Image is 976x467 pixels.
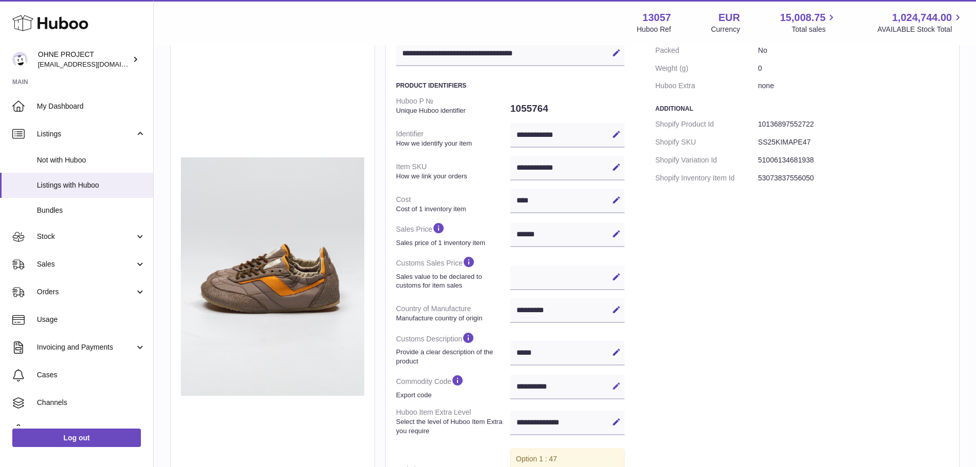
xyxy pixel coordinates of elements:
dt: Shopify SKU [655,133,758,151]
dt: Commodity Code [396,370,510,403]
span: Settings [37,425,146,435]
dd: 51006134681938 [758,151,949,169]
div: OHNE PROJECT [38,50,130,69]
strong: Cost of 1 inventory item [396,205,508,214]
strong: Unique Huboo identifier [396,106,508,115]
strong: Select the level of Huboo Item Extra you require [396,417,508,435]
dd: none [758,77,949,95]
img: KIMA_FANGO_SMALL_44b1bbca-0d38-4c0e-adbd-32338417af50.jpg [181,157,364,396]
span: 15,008.75 [780,11,825,25]
span: Sales [37,259,135,269]
span: Channels [37,398,146,408]
strong: How we identify your item [396,139,508,148]
dt: Item SKU [396,158,510,185]
div: Currency [711,25,740,34]
h3: Product Identifiers [396,82,625,90]
h3: Additional [655,105,949,113]
div: Huboo Ref [637,25,671,34]
dd: 0 [758,59,949,77]
dt: Customs Sales Price [396,251,510,294]
dd: 53073837556050 [758,169,949,187]
span: My Dashboard [37,101,146,111]
dt: Weight (g) [655,59,758,77]
span: Not with Huboo [37,155,146,165]
strong: Sales price of 1 inventory item [396,238,508,248]
img: internalAdmin-13057@internal.huboo.com [12,52,28,67]
span: Bundles [37,206,146,215]
dd: 10136897552722 [758,115,949,133]
strong: Manufacture country of origin [396,314,508,323]
a: Log out [12,429,141,447]
dt: Shopify Variation Id [655,151,758,169]
span: Usage [37,315,146,324]
span: [EMAIL_ADDRESS][DOMAIN_NAME] [38,60,151,68]
span: Stock [37,232,135,241]
dt: Huboo Extra [655,77,758,95]
span: AVAILABLE Stock Total [877,25,964,34]
dt: Country of Manufacture [396,300,510,327]
span: Cases [37,370,146,380]
dt: Shopify Product Id [655,115,758,133]
a: 15,008.75 Total sales [780,11,837,34]
dt: Packed [655,42,758,59]
dt: Shopify Inventory Item Id [655,169,758,187]
dt: Huboo Item Extra Level [396,403,510,439]
dd: No [758,42,949,59]
span: Total sales [792,25,837,34]
dt: Identifier [396,125,510,152]
span: Orders [37,287,135,297]
strong: EUR [718,11,740,25]
strong: Sales value to be declared to customs for item sales [396,272,508,290]
span: Invoicing and Payments [37,342,135,352]
strong: Provide a clear description of the product [396,348,508,366]
span: 1,024,744.00 [892,11,952,25]
dd: SS25KIMAPE47 [758,133,949,151]
dt: Sales Price [396,217,510,251]
strong: Export code [396,391,508,400]
dt: Cost [396,191,510,217]
strong: 13057 [642,11,671,25]
dt: Customs Description [396,327,510,370]
dt: Huboo P № [396,92,510,119]
strong: How we link your orders [396,172,508,181]
span: Listings with Huboo [37,180,146,190]
a: 1,024,744.00 AVAILABLE Stock Total [877,11,964,34]
span: Listings [37,129,135,139]
dd: 1055764 [510,98,625,119]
